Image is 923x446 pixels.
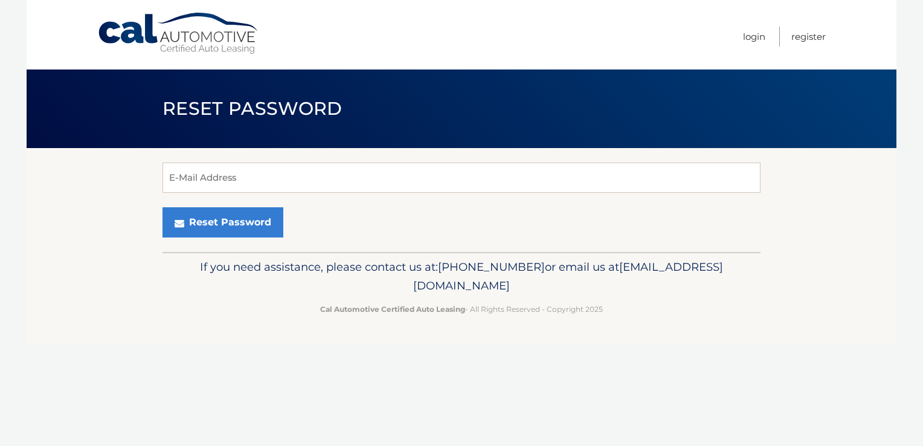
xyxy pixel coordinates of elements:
[162,97,342,120] span: Reset Password
[743,27,765,47] a: Login
[162,163,761,193] input: E-Mail Address
[438,260,545,274] span: [PHONE_NUMBER]
[97,12,260,55] a: Cal Automotive
[320,305,465,314] strong: Cal Automotive Certified Auto Leasing
[791,27,826,47] a: Register
[170,257,753,296] p: If you need assistance, please contact us at: or email us at
[170,303,753,315] p: - All Rights Reserved - Copyright 2025
[162,207,283,238] button: Reset Password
